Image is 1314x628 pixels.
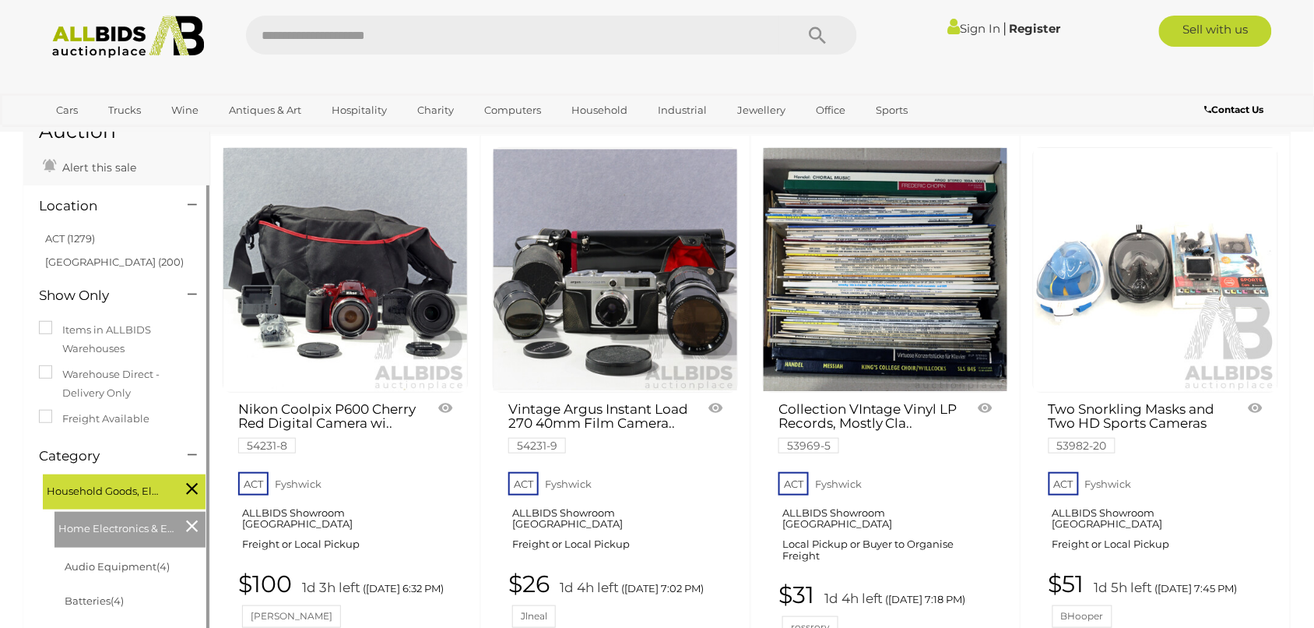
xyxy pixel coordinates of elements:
h4: Category [39,449,164,464]
span: (4) [111,594,124,607]
a: Hospitality [321,97,397,123]
a: Office [806,97,856,123]
a: Two Snorkling Masks and Two HD Sports Cameras [1033,147,1278,393]
span: Household Goods, Electricals & Hobbies [47,478,163,500]
h4: Location [39,199,164,213]
span: Alert this sale [58,161,136,175]
a: $51 1d 5h left ([DATE] 7:45 PM) BHooper [1049,571,1267,628]
a: Sports [866,97,918,123]
a: $26 1d 4h left ([DATE] 7:02 PM) Jlneal [508,571,726,628]
a: Nikon Coolpix P600 Cherry Red Digital Camera wi.. 54231-8 [238,402,420,452]
a: Register [1009,21,1060,36]
a: Wine [161,97,209,123]
span: | [1003,19,1007,37]
a: Vintage Argus Instant Load 270 40mm Film Camera in Case with Two Lenses [493,147,738,393]
a: Two Snorkling Masks and Two HD Sports Cameras 53982-20 [1049,402,1231,452]
a: Computers [474,97,551,123]
a: Sign In [947,21,1000,36]
a: [GEOGRAPHIC_DATA] [46,123,177,149]
label: Warehouse Direct - Delivery Only [39,365,194,402]
span: Home Electronics & Entertainment [58,516,175,538]
a: ACT Fyshwick ALLBIDS Showroom [GEOGRAPHIC_DATA] Freight or Local Pickup [1049,467,1267,563]
a: ACT Fyshwick ALLBIDS Showroom [GEOGRAPHIC_DATA] Freight or Local Pickup [238,467,456,563]
a: ACT (1279) [45,232,95,245]
a: Sell with us [1159,16,1272,47]
a: Nikon Coolpix P600 Cherry Red Digital Camera with DX SWM Micro Lens in Soft Case [223,147,468,393]
a: Alert this sale [39,154,140,178]
a: ACT Fyshwick ALLBIDS Showroom [GEOGRAPHIC_DATA] Local Pickup or Buyer to Organise Freight [778,467,996,574]
span: (4) [156,560,170,573]
a: Audio Equipment(4) [65,560,170,573]
a: Batteries(4) [65,594,124,607]
a: Collection VIntage Vinyl LP Records, Mostly Classical [763,147,1008,393]
a: Collection VIntage Vinyl LP Records, Mostly Cla.. 53969-5 [778,402,961,452]
a: ACT Fyshwick ALLBIDS Showroom [GEOGRAPHIC_DATA] Freight or Local Pickup [508,467,726,563]
button: Search [779,16,857,55]
a: $100 1d 3h left ([DATE] 6:32 PM) [PERSON_NAME] [238,571,456,628]
h1: Electronics Auction [39,100,194,143]
a: Vintage Argus Instant Load 270 40mm Film Camera.. 54231-9 [508,402,690,452]
label: Freight Available [39,410,149,428]
b: Contact Us [1205,104,1264,115]
a: [GEOGRAPHIC_DATA] (200) [45,256,184,268]
a: Trucks [98,97,151,123]
a: Cars [46,97,88,123]
a: Contact Us [1205,101,1268,118]
label: Items in ALLBIDS Warehouses [39,321,194,358]
a: Jewellery [727,97,796,123]
a: Industrial [648,97,717,123]
h4: Show Only [39,288,164,303]
a: Antiques & Art [219,97,311,123]
a: Charity [407,97,464,123]
img: Allbids.com.au [44,16,213,58]
a: Household [561,97,638,123]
